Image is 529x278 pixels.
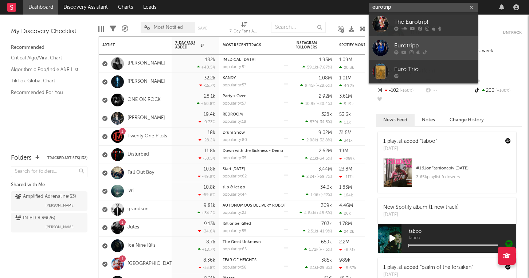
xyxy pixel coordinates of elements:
a: [PERSON_NAME] [128,115,165,121]
div: 9.81k [204,203,215,208]
div: -50.5 % [199,156,215,161]
div: Artist [102,43,157,47]
a: ONE OK ROCK [128,97,161,103]
a: IN BLOOM(26)[PERSON_NAME] [11,213,87,232]
a: Euro Trio [369,60,478,83]
button: Change History [442,114,491,126]
div: Filters [110,18,116,39]
div: 989k [339,258,350,263]
button: Save [198,26,207,30]
div: -117k [339,175,354,179]
span: -32.8 % [318,138,331,142]
div: -102 [376,86,424,95]
a: [GEOGRAPHIC_DATA] [128,261,177,267]
div: 1.1k [339,120,351,125]
div: 2.2M [339,240,349,244]
div: Recommended [11,43,87,52]
div: 32.2k [204,76,215,81]
div: 1.09M [339,58,352,62]
div: 2.62M [319,149,332,153]
div: -49.9 % [198,174,215,179]
div: [DATE] [383,145,437,153]
div: 9.13k [204,222,215,226]
div: 31.5M [339,130,352,135]
a: TikTok Global Chart [11,77,80,85]
a: REDROOM [223,113,243,117]
div: 18k [208,130,215,135]
span: 2.08k [306,138,317,142]
div: +60.8 % [197,101,215,106]
div: 9.02M [318,130,332,135]
div: 659k [321,240,332,244]
div: 20.3k [339,65,354,70]
div: Spotify Monthly Listeners [339,43,394,47]
a: grandson [128,206,149,212]
span: 1.72k [309,248,318,252]
div: +40.5 % [197,65,215,70]
div: -28.2 % [199,138,215,142]
a: Amplified Adrenaline(53)[PERSON_NAME] [11,191,87,211]
span: 59.1k [307,66,317,70]
div: 1.83M [339,185,352,190]
div: ( ) [306,192,332,197]
div: ( ) [302,138,332,142]
div: 309k [321,203,332,208]
div: ( ) [305,156,332,161]
div: ( ) [303,229,332,234]
div: IN BLOOM ( 26 ) [15,214,55,223]
div: Instagram Followers [295,41,321,50]
a: Jutes [128,224,139,231]
span: [PERSON_NAME] [46,201,75,210]
a: AUTONOMOUS DELIVERY ROBOT [223,204,286,208]
button: Tracked Artists(132) [47,156,87,160]
div: 3.61M [339,94,352,99]
div: popularity: 80 [223,138,247,142]
div: -- [473,77,522,86]
div: -0.73 % [199,120,215,124]
div: -259k [339,156,355,161]
div: 19M [339,149,348,153]
div: 1.78M [339,222,352,226]
a: Ice Nine Kills [128,243,156,249]
input: Search... [271,22,326,33]
a: [PERSON_NAME] [128,79,165,85]
a: Fall Out Boy [128,170,154,176]
div: Eurotripp [394,41,474,50]
div: 3.44M [318,167,332,172]
a: Recommended For You [11,89,80,97]
div: ( ) [305,265,332,270]
div: AUTONOMOUS DELIVERY ROBOT [223,204,288,208]
div: +34.2 % [197,211,215,215]
div: -8.67k [339,266,356,270]
div: +18.7 % [198,247,215,252]
div: Down with the Sickness - Demo [223,149,288,153]
span: 10.9k [305,102,316,106]
div: 34.3k [320,185,332,190]
button: Notes [415,114,442,126]
div: popularity: 35 [223,156,246,160]
div: Edit Columns [98,18,104,39]
div: # 161 on Fashionably [DATE] [416,164,511,173]
span: -22 % [322,193,331,197]
span: [PERSON_NAME] [46,223,75,231]
div: ( ) [302,65,332,70]
div: 703k [321,222,332,226]
div: REDROOM [223,113,288,117]
div: My Discovery Checklist [11,27,87,36]
span: -29.3 % [318,266,331,270]
div: 1.93M [319,58,332,62]
a: slip & let go [223,185,245,189]
div: 385k [321,258,332,263]
a: Twenty One Pilots [128,133,167,140]
span: -160 % [399,89,414,93]
div: -33.8 % [199,265,215,270]
div: Start Today [223,167,288,171]
div: A&R Pipeline [122,18,128,39]
div: 7-Day Fans Added (7-Day Fans Added) [230,27,259,36]
span: -34.5 % [318,120,331,124]
span: taboo [409,227,516,236]
div: ( ) [300,83,332,88]
div: popularity: 57 [223,102,246,106]
div: KANDY [223,76,288,80]
div: popularity: 23 [223,211,246,215]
